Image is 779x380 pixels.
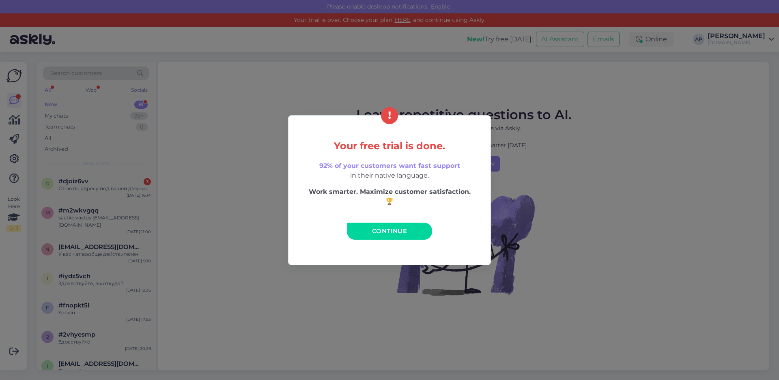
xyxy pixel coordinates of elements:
[306,141,473,151] h5: Your free trial is done.
[347,223,432,240] a: Continue
[372,227,407,235] span: Continue
[319,162,460,170] span: 92% of your customers want fast support
[306,161,473,180] p: in their native language.
[306,187,473,206] p: Work smarter. Maximize customer satisfaction. 🏆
